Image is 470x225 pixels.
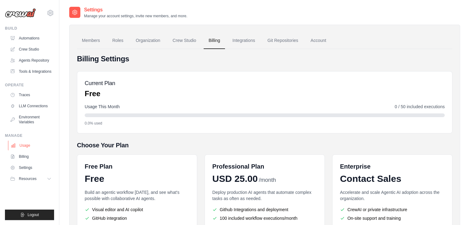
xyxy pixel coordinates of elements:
li: Github Integrations and deployment [212,207,317,213]
div: Contact Sales [340,173,445,184]
h6: Professional Plan [212,162,264,171]
a: Crew Studio [168,32,201,49]
a: LLM Connections [7,101,54,111]
a: Integrations [227,32,260,49]
p: Free [85,89,115,99]
p: Build an agentic workflow [DATE], and see what's possible with collaborative AI agents. [85,189,189,202]
a: Settings [7,163,54,173]
span: Usage This Month [85,104,120,110]
h6: Free Plan [85,162,112,171]
div: Operate [5,83,54,88]
a: Agents Repository [7,55,54,65]
a: Git Repositories [262,32,303,49]
span: 0.0% used [85,121,102,126]
li: Visual editor and AI copilot [85,207,189,213]
div: Build [5,26,54,31]
p: Deploy production AI agents that automate complex tasks as often as needed. [212,189,317,202]
a: Environment Variables [7,112,54,127]
li: GitHub integration [85,215,189,221]
h2: Settings [84,6,187,14]
button: Resources [7,174,54,184]
p: Accelerate and scale Agentic AI adoption across the organization. [340,189,445,202]
span: 0 / 50 included executions [395,104,445,110]
a: Billing [7,152,54,162]
p: Manage your account settings, invite new members, and more. [84,14,187,18]
span: Resources [19,176,36,181]
img: Logo [5,8,36,18]
h6: Enterprise [340,162,445,171]
div: Free [85,173,189,184]
a: Members [77,32,105,49]
button: Logout [5,210,54,220]
a: Account [306,32,331,49]
h5: Choose Your Plan [77,141,452,149]
span: /month [259,176,276,184]
a: Tools & Integrations [7,67,54,76]
a: Usage [8,141,55,150]
li: 100 included workflow executions/month [212,215,317,221]
h4: Billing Settings [77,54,452,64]
li: CrewAI or private infrastructure [340,207,445,213]
a: Organization [131,32,165,49]
a: Roles [107,32,128,49]
li: On-site support and training [340,215,445,221]
div: Manage [5,133,54,138]
a: Crew Studio [7,44,54,54]
a: Traces [7,90,54,100]
span: USD 25.00 [212,173,258,184]
a: Billing [204,32,225,49]
h5: Current Plan [85,79,115,88]
span: Logout [28,212,39,217]
a: Automations [7,33,54,43]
